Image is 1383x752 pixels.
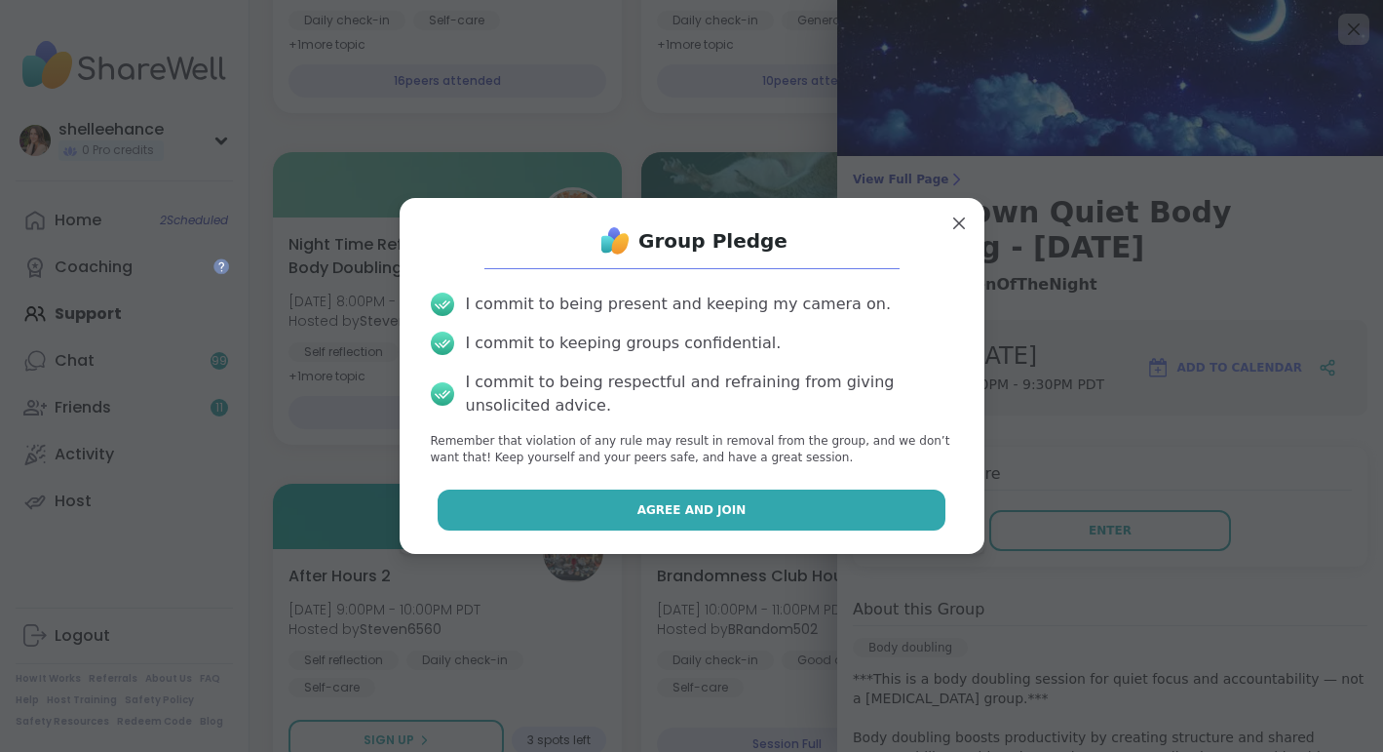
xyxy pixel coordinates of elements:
div: I commit to being respectful and refraining from giving unsolicited advice. [466,371,953,417]
div: I commit to being present and keeping my camera on. [466,293,891,316]
h1: Group Pledge [638,227,788,255]
span: Agree and Join [637,501,747,519]
button: Agree and Join [438,490,945,531]
iframe: Spotlight [213,258,229,274]
div: I commit to keeping groups confidential. [466,332,782,355]
p: Remember that violation of any rule may result in removal from the group, and we don’t want that!... [431,433,953,466]
img: ShareWell Logo [595,221,634,260]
